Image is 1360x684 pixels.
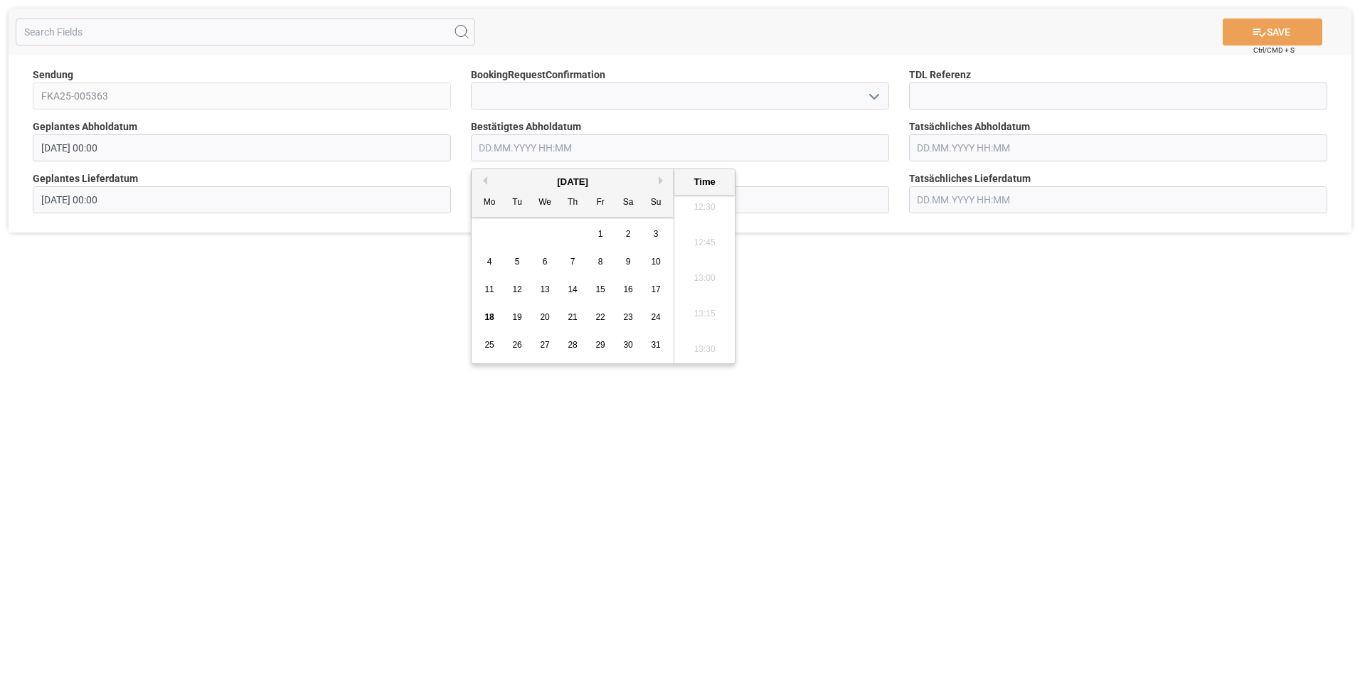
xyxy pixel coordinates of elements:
[595,284,605,294] span: 15
[536,194,554,212] div: We
[620,225,637,243] div: Choose Saturday, August 2nd, 2025
[592,253,610,271] div: Choose Friday, August 8th, 2025
[481,309,499,326] div: Choose Monday, August 18th, 2025
[487,257,492,267] span: 4
[592,309,610,326] div: Choose Friday, August 22nd, 2025
[479,176,487,185] button: Previous Month
[909,186,1327,213] input: DD.MM.YYYY HH:MM
[16,18,475,46] input: Search Fields
[651,312,660,322] span: 24
[481,253,499,271] div: Choose Monday, August 4th, 2025
[33,68,73,82] span: Sendung
[568,340,577,350] span: 28
[570,257,575,267] span: 7
[509,336,526,354] div: Choose Tuesday, August 26th, 2025
[654,229,659,239] span: 3
[626,229,631,239] span: 2
[481,194,499,212] div: Mo
[509,253,526,271] div: Choose Tuesday, August 5th, 2025
[647,309,665,326] div: Choose Sunday, August 24th, 2025
[564,336,582,354] div: Choose Thursday, August 28th, 2025
[623,340,632,350] span: 30
[543,257,548,267] span: 6
[512,312,521,322] span: 19
[909,119,1030,134] span: Tatsächliches Abholdatum
[909,68,971,82] span: TDL Referenz
[33,119,137,134] span: Geplantes Abholdatum
[509,309,526,326] div: Choose Tuesday, August 19th, 2025
[536,336,554,354] div: Choose Wednesday, August 27th, 2025
[568,312,577,322] span: 21
[598,229,603,239] span: 1
[564,194,582,212] div: Th
[862,85,883,107] button: open menu
[592,336,610,354] div: Choose Friday, August 29th, 2025
[536,253,554,271] div: Choose Wednesday, August 6th, 2025
[647,253,665,271] div: Choose Sunday, August 10th, 2025
[564,281,582,299] div: Choose Thursday, August 14th, 2025
[626,257,631,267] span: 9
[623,312,632,322] span: 23
[592,225,610,243] div: Choose Friday, August 1st, 2025
[472,175,674,189] div: [DATE]
[564,253,582,271] div: Choose Thursday, August 7th, 2025
[484,312,494,322] span: 18
[651,284,660,294] span: 17
[1223,18,1322,46] button: SAVE
[620,194,637,212] div: Sa
[481,281,499,299] div: Choose Monday, August 11th, 2025
[909,134,1327,161] input: DD.MM.YYYY HH:MM
[512,340,521,350] span: 26
[651,340,660,350] span: 31
[471,68,605,82] span: BookingRequestConfirmation
[564,309,582,326] div: Choose Thursday, August 21st, 2025
[620,281,637,299] div: Choose Saturday, August 16th, 2025
[33,134,451,161] input: DD.MM.YYYY HH:MM
[623,284,632,294] span: 16
[651,257,660,267] span: 10
[540,312,549,322] span: 20
[540,284,549,294] span: 13
[509,194,526,212] div: Tu
[33,171,138,186] span: Geplantes Lieferdatum
[471,134,889,161] input: DD.MM.YYYY HH:MM
[481,336,499,354] div: Choose Monday, August 25th, 2025
[620,336,637,354] div: Choose Saturday, August 30th, 2025
[620,253,637,271] div: Choose Saturday, August 9th, 2025
[659,176,667,185] button: Next Month
[536,281,554,299] div: Choose Wednesday, August 13th, 2025
[678,175,731,189] div: Time
[1253,45,1295,55] span: Ctrl/CMD + S
[595,340,605,350] span: 29
[568,284,577,294] span: 14
[647,281,665,299] div: Choose Sunday, August 17th, 2025
[598,257,603,267] span: 8
[592,194,610,212] div: Fr
[476,220,670,359] div: month 2025-08
[620,309,637,326] div: Choose Saturday, August 23rd, 2025
[595,312,605,322] span: 22
[33,186,451,213] input: DD.MM.YYYY HH:MM
[909,171,1031,186] span: Tatsächliches Lieferdatum
[647,336,665,354] div: Choose Sunday, August 31st, 2025
[647,194,665,212] div: Su
[647,225,665,243] div: Choose Sunday, August 3rd, 2025
[592,281,610,299] div: Choose Friday, August 15th, 2025
[484,284,494,294] span: 11
[515,257,520,267] span: 5
[540,340,549,350] span: 27
[512,284,521,294] span: 12
[509,281,526,299] div: Choose Tuesday, August 12th, 2025
[484,340,494,350] span: 25
[536,309,554,326] div: Choose Wednesday, August 20th, 2025
[471,119,581,134] span: Bestätigtes Abholdatum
